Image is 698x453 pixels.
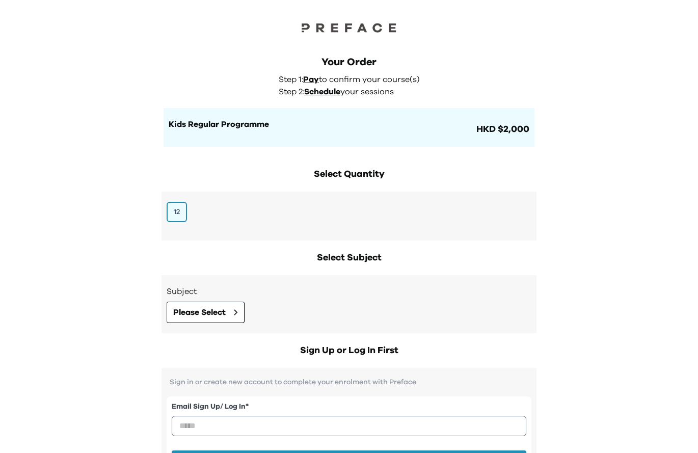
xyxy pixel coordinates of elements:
[162,167,536,181] h2: Select Quantity
[172,402,526,412] label: Email Sign Up/ Log In *
[162,251,536,265] h2: Select Subject
[167,285,531,298] h3: Subject
[167,302,245,323] button: Please Select
[162,343,536,358] h2: Sign Up or Log In First
[279,86,425,98] p: Step 2: your sessions
[173,306,226,318] span: Please Select
[279,73,425,86] p: Step 1: to confirm your course(s)
[303,75,319,84] span: Pay
[167,202,187,222] button: 12
[167,378,531,386] p: Sign in or create new account to complete your enrolment with Preface
[169,118,474,130] h1: Kids Regular Programme
[474,122,529,137] span: HKD $2,000
[298,20,400,35] img: Preface Logo
[164,55,534,69] div: Your Order
[304,88,340,96] span: Schedule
